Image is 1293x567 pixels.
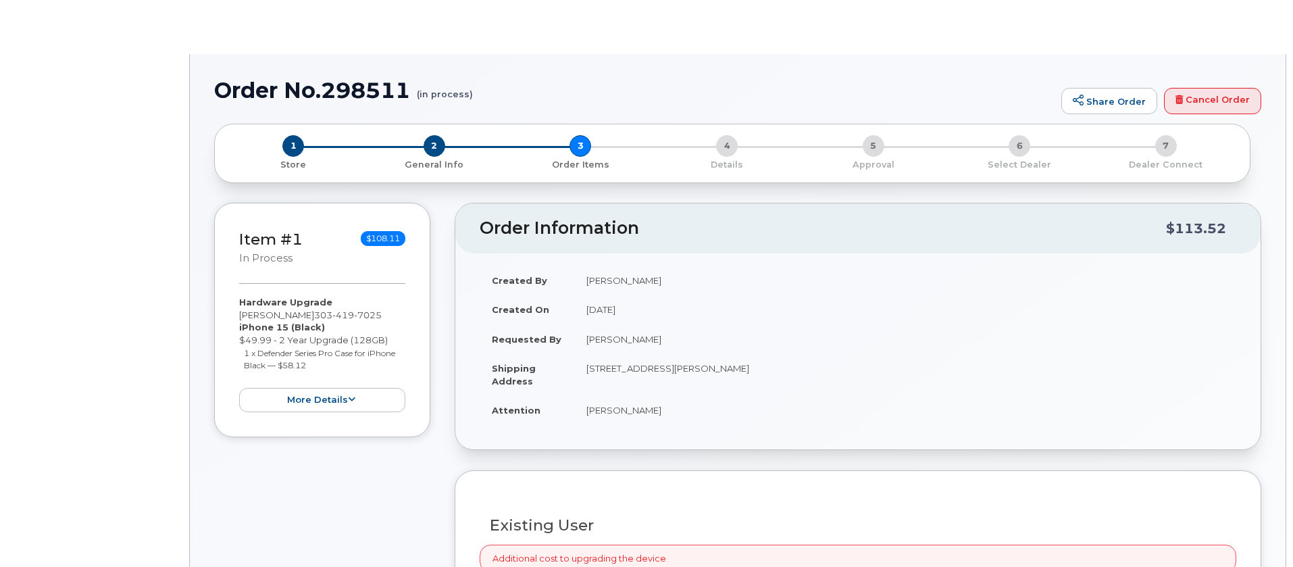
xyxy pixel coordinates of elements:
[239,252,293,264] small: in process
[492,304,549,315] strong: Created On
[239,296,405,412] div: [PERSON_NAME] $49.99 - 2 Year Upgrade (128GB)
[492,405,540,416] strong: Attention
[332,310,354,320] span: 419
[574,266,1236,295] td: [PERSON_NAME]
[574,395,1236,425] td: [PERSON_NAME]
[480,219,1166,238] h2: Order Information
[490,517,1226,534] h3: Existing User
[239,322,325,332] strong: iPhone 15 (Black)
[239,230,303,249] a: Item #1
[1061,88,1157,115] a: Share Order
[226,157,361,171] a: 1 Store
[367,159,503,171] p: General Info
[574,295,1236,324] td: [DATE]
[492,334,561,345] strong: Requested By
[239,388,405,413] button: more details
[361,157,508,171] a: 2 General Info
[574,324,1236,354] td: [PERSON_NAME]
[1166,216,1226,241] div: $113.52
[361,231,405,246] span: $108.11
[314,310,382,320] span: 303
[282,135,304,157] span: 1
[417,78,473,99] small: (in process)
[244,348,395,371] small: 1 x Defender Series Pro Case for iPhone Black — $58.12
[354,310,382,320] span: 7025
[214,78,1055,102] h1: Order No.298511
[231,159,356,171] p: Store
[239,297,332,307] strong: Hardware Upgrade
[574,353,1236,395] td: [STREET_ADDRESS][PERSON_NAME]
[492,363,536,387] strong: Shipping Address
[424,135,445,157] span: 2
[492,275,547,286] strong: Created By
[1164,88,1261,115] a: Cancel Order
